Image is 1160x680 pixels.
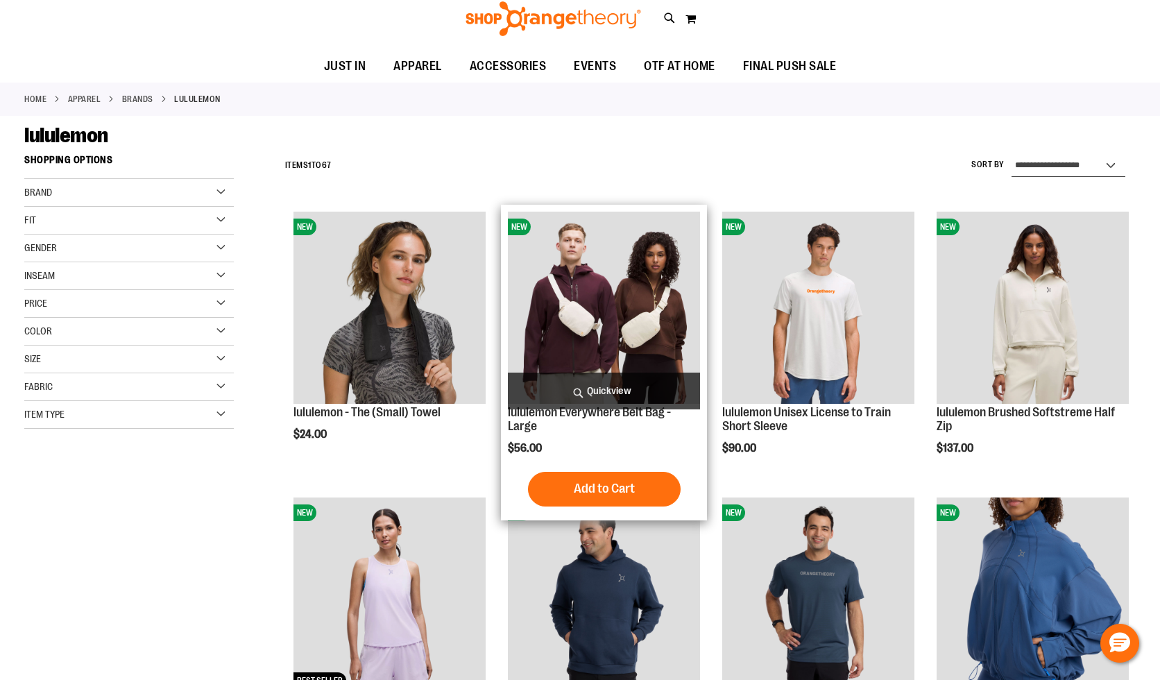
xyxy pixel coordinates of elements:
strong: Shopping Options [24,148,234,179]
a: Home [24,93,46,105]
span: 1 [308,160,312,170]
span: Fit [24,214,36,226]
a: EVENTS [560,51,630,83]
button: Add to Cart [528,472,681,507]
a: lululemon Unisex License to Train Short SleeveNEW [722,212,914,406]
a: lululemon - The (Small) Towel [293,405,441,419]
a: OTF AT HOME [630,51,729,83]
div: product [501,205,707,520]
img: Shop Orangetheory [463,1,643,36]
span: NEW [293,219,316,235]
span: Price [24,298,47,309]
span: Add to Cart [574,481,635,496]
label: Sort By [971,159,1005,171]
span: NEW [937,219,959,235]
img: lululemon Everywhere Belt Bag - Large [508,212,700,404]
a: lululemon - The (Small) TowelNEW [293,212,486,406]
span: Inseam [24,270,55,281]
span: 67 [322,160,332,170]
span: NEW [722,504,745,521]
a: APPAREL [379,51,456,82]
span: $24.00 [293,428,329,441]
a: lululemon Brushed Softstreme Half ZipNEW [937,212,1129,406]
span: NEW [508,219,531,235]
a: lululemon Everywhere Belt Bag - Large [508,405,671,433]
img: lululemon - The (Small) Towel [293,212,486,404]
h2: Items to [285,155,332,176]
img: lululemon Unisex License to Train Short Sleeve [722,212,914,404]
span: Brand [24,187,52,198]
span: EVENTS [574,51,616,82]
a: lululemon Everywhere Belt Bag - LargeNEW [508,212,700,406]
a: JUST IN [310,51,380,83]
span: NEW [937,504,959,521]
a: FINAL PUSH SALE [729,51,851,83]
a: BRANDS [122,93,153,105]
span: lululemon [24,124,108,147]
strong: lululemon [174,93,221,105]
img: lululemon Brushed Softstreme Half Zip [937,212,1129,404]
span: NEW [293,504,316,521]
a: lululemon Brushed Softstreme Half Zip [937,405,1115,433]
span: FINAL PUSH SALE [743,51,837,82]
button: Hello, have a question? Let’s chat. [1100,624,1139,663]
a: APPAREL [68,93,101,105]
span: APPAREL [393,51,442,82]
a: ACCESSORIES [456,51,561,83]
span: OTF AT HOME [644,51,715,82]
span: $137.00 [937,442,975,454]
span: Color [24,325,52,337]
span: Gender [24,242,57,253]
span: NEW [722,219,745,235]
div: product [715,205,921,489]
span: $56.00 [508,442,544,454]
a: lululemon Unisex License to Train Short Sleeve [722,405,891,433]
span: JUST IN [324,51,366,82]
span: Fabric [24,381,53,392]
span: ACCESSORIES [470,51,547,82]
div: product [287,205,493,475]
div: product [930,205,1136,489]
span: Item Type [24,409,65,420]
span: $90.00 [722,442,758,454]
a: Quickview [508,373,700,409]
span: Size [24,353,41,364]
